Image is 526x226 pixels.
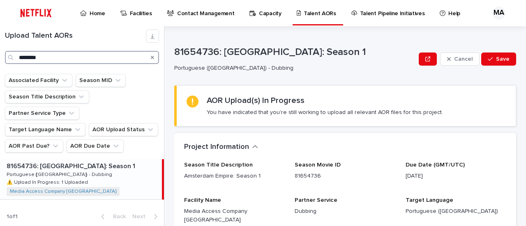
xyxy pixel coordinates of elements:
button: Project Information [184,143,258,152]
span: Partner Service [295,197,337,203]
button: Back [95,213,129,220]
p: 81654736: [GEOGRAPHIC_DATA]: Season 1 [7,161,137,170]
button: Partner Service Type [5,107,79,120]
p: Media Access Company [GEOGRAPHIC_DATA] [184,207,285,224]
span: Season Title Description [184,162,253,168]
button: Next [129,213,164,220]
p: ⚠️ Upload In Progress: 1 Uploaded [7,178,90,185]
span: Target Language [406,197,453,203]
button: Season MID [76,74,126,87]
p: Portuguese ([GEOGRAPHIC_DATA]) - Dubbing [7,170,114,178]
span: Save [496,56,510,62]
button: AOR Past Due? [5,139,63,153]
button: Save [481,53,516,66]
img: ifQbXi3ZQGMSEF7WDB7W [16,5,55,21]
p: 81654736 [295,172,395,180]
span: Back [108,214,126,219]
button: Cancel [440,53,480,66]
h2: AOR Upload(s) In Progress [207,96,305,105]
h1: Upload Talent AORs [5,32,146,41]
span: Season Movie ID [295,162,341,168]
span: Cancel [454,56,473,62]
button: AOR Upload Status [89,123,158,136]
p: Portuguese ([GEOGRAPHIC_DATA]) - Dubbing [174,65,412,72]
button: Season Title Description [5,90,89,103]
p: Portuguese ([GEOGRAPHIC_DATA]) [406,207,506,216]
button: Target Language Name [5,123,85,136]
p: 81654736: [GEOGRAPHIC_DATA]: Season 1 [174,46,415,58]
p: Amsterdam Empire: Season 1 [184,172,285,180]
span: Facility Name [184,197,221,203]
div: MA [492,7,505,20]
button: AOR Due Date [67,139,124,153]
h2: Project Information [184,143,249,152]
a: Media Access Company [GEOGRAPHIC_DATA] [10,189,116,194]
button: Associated Facility [5,74,72,87]
span: Next [132,214,150,219]
p: Dubbing [295,207,395,216]
p: [DATE] [406,172,506,180]
span: Due Date (GMT/UTC) [406,162,465,168]
p: You have indicated that you're still working to upload all relevant AOR files for this project. [207,109,443,116]
input: Search [5,51,159,64]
